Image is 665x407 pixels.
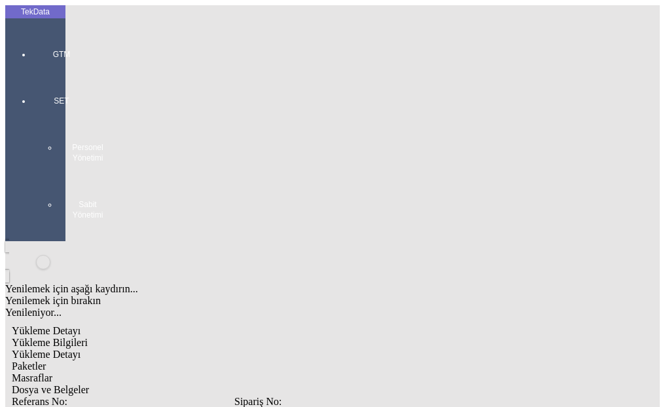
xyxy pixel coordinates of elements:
span: SET [42,96,81,106]
span: Referans No: [12,396,67,407]
span: Personel Yönetimi [68,142,107,163]
span: Yükleme Bilgileri [12,337,88,348]
div: TekData [5,7,65,17]
span: Masraflar [12,372,52,383]
span: GTM [42,49,81,60]
span: Yükleme Detayı [12,349,81,360]
span: Sipariş No: [234,396,281,407]
span: Dosya ve Belgeler [12,384,89,395]
div: Yenilemek için aşağı kaydırın... [5,283,463,295]
div: Yenileniyor... [5,307,463,319]
span: Paketler [12,360,46,372]
div: Yenilemek için bırakın [5,295,463,307]
span: Sabit Yönetimi [68,199,107,220]
span: Yükleme Detayı [12,325,81,336]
